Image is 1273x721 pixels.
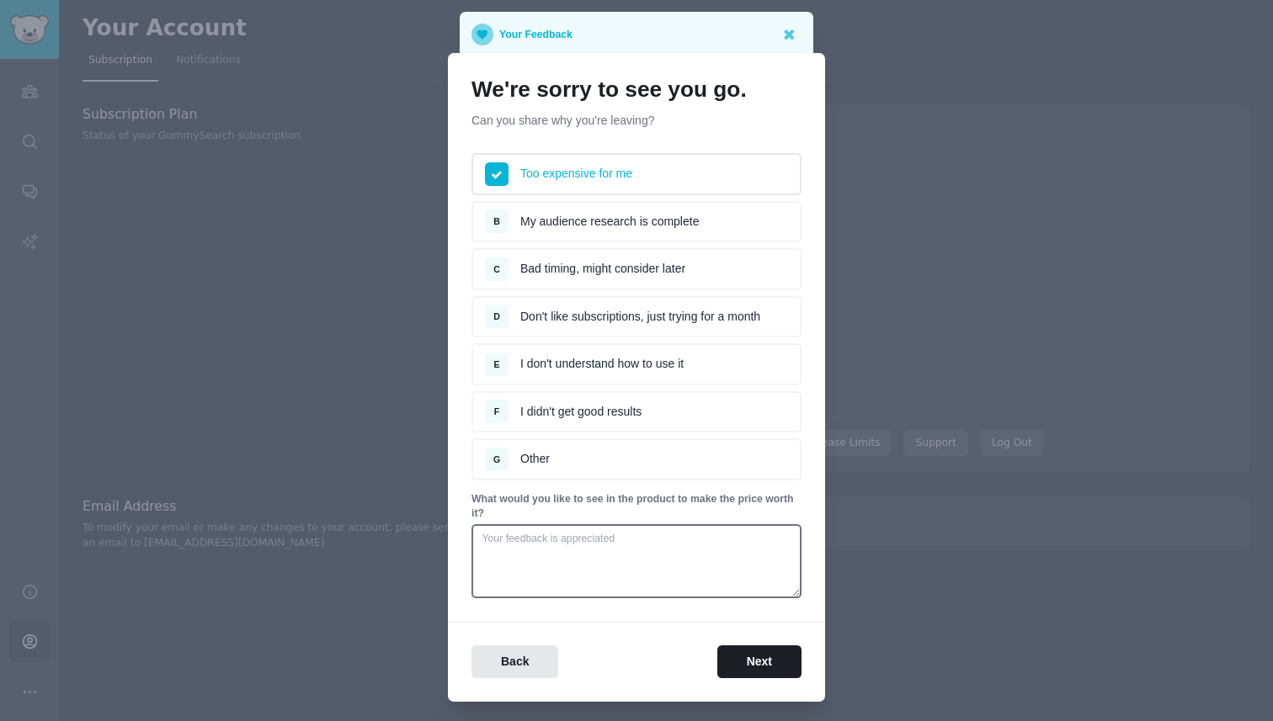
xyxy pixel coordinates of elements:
[471,77,802,103] h1: We're sorry to see you go.
[493,264,500,274] span: C
[471,645,558,678] button: Back
[717,645,802,678] button: Next
[494,406,499,416] span: F
[493,454,500,464] span: G
[493,311,500,321] span: D
[493,359,499,369] span: E
[471,112,802,130] p: Can you share why you're leaving?
[499,24,573,45] p: Your Feedback
[493,216,500,226] span: B
[471,492,802,522] p: What would you like to see in the product to make the price worth it?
